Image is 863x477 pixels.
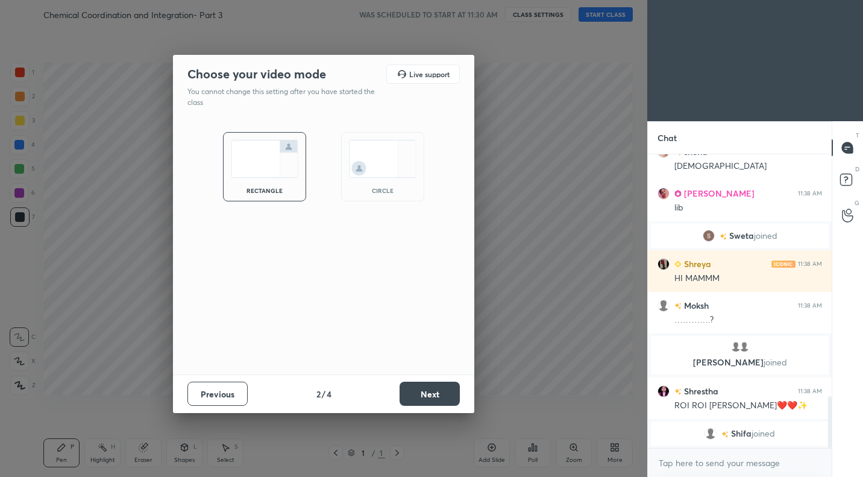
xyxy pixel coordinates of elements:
span: Shifa [731,429,752,438]
img: 7f8a7ce87fce493b9688200265ec4de7.jpg [657,188,670,200]
img: 3 [703,230,715,242]
h2: Choose your video mode [187,66,326,82]
img: default.png [705,428,717,440]
h6: Shreya [682,257,711,270]
button: Next [400,382,460,406]
div: 11:38 AM [798,261,822,268]
span: joined [764,356,787,368]
div: [DEMOGRAPHIC_DATA] [674,160,822,172]
img: no-rating-badge.077c3623.svg [674,388,682,395]
h4: / [322,388,325,400]
img: default.png [657,300,670,312]
div: grid [648,154,832,448]
div: HI MAMMM [674,273,822,285]
img: iconic-light.a09c19a4.png [771,261,796,268]
p: G [855,198,859,207]
h4: 2 [316,388,321,400]
img: default.png [730,341,742,353]
p: D [855,165,859,174]
img: f93685df07904bab8148be3948e710ab.jpg [657,258,670,270]
div: 11:38 AM [798,302,822,309]
span: Sweta [729,231,754,241]
h6: Shrestha [682,385,718,397]
p: Chat [648,122,686,154]
button: Previous [187,382,248,406]
img: no-rating-badge.077c3623.svg [674,303,682,309]
div: circle [359,188,407,194]
h4: 4 [327,388,331,400]
h6: [PERSON_NAME] [682,187,755,200]
span: joined [754,231,777,241]
p: T [856,131,859,140]
p: You cannot change this setting after you have started the class [187,86,383,108]
img: Learner_Badge_pro_50a137713f.svg [674,190,682,197]
div: 11:38 AM [798,388,822,395]
img: no-rating-badge.077c3623.svg [720,233,727,240]
img: circleScreenIcon.acc0effb.svg [349,140,416,178]
p: [PERSON_NAME] [658,358,821,367]
div: rectangle [240,188,289,194]
div: ROI ROI [PERSON_NAME]❤️❤️✨ [674,400,822,412]
img: default.png [738,341,750,353]
div: 11:38 AM [798,190,822,197]
h5: Live support [409,71,450,78]
img: no-rating-badge.077c3623.svg [721,431,729,438]
div: ………….? [674,314,822,326]
div: lib [674,202,822,214]
img: normalScreenIcon.ae25ed63.svg [231,140,298,178]
img: c588e27cc3e9441aa14333cfa77c45b6.jpg [657,385,670,397]
span: joined [752,429,775,438]
img: Learner_Badge_beginner_1_8b307cf2a0.svg [674,261,682,268]
h6: Moksh [682,299,709,312]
